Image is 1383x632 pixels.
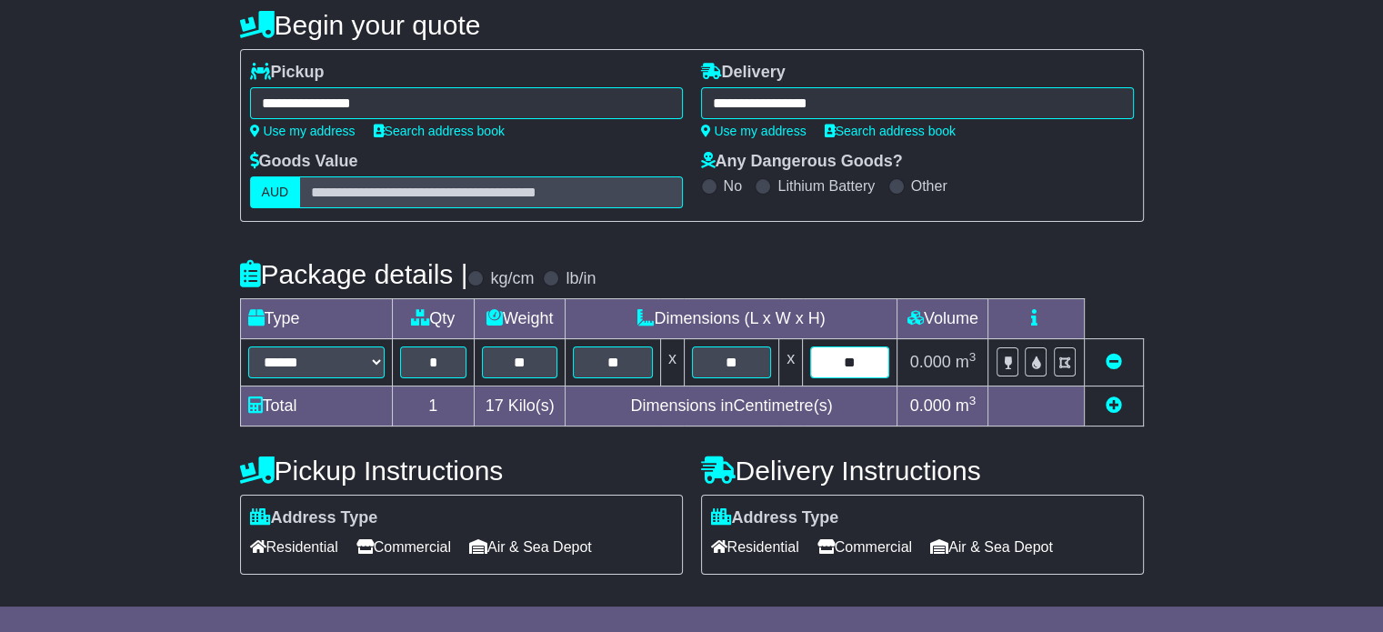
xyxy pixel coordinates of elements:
[250,533,338,561] span: Residential
[392,299,474,339] td: Qty
[711,508,839,528] label: Address Type
[969,350,977,364] sup: 3
[250,63,325,83] label: Pickup
[1106,396,1122,415] a: Add new item
[250,508,378,528] label: Address Type
[250,152,358,172] label: Goods Value
[566,269,596,289] label: lb/in
[660,339,684,386] td: x
[374,124,505,138] a: Search address book
[956,396,977,415] span: m
[701,152,903,172] label: Any Dangerous Goods?
[701,63,786,83] label: Delivery
[910,396,951,415] span: 0.000
[930,533,1053,561] span: Air & Sea Depot
[779,339,803,386] td: x
[469,533,592,561] span: Air & Sea Depot
[956,353,977,371] span: m
[490,269,534,289] label: kg/cm
[777,177,875,195] label: Lithium Battery
[1106,353,1122,371] a: Remove this item
[911,177,947,195] label: Other
[910,353,951,371] span: 0.000
[250,124,356,138] a: Use my address
[486,396,504,415] span: 17
[240,10,1144,40] h4: Begin your quote
[724,177,742,195] label: No
[474,299,566,339] td: Weight
[250,176,301,208] label: AUD
[817,533,912,561] span: Commercial
[392,386,474,426] td: 1
[566,299,897,339] td: Dimensions (L x W x H)
[825,124,956,138] a: Search address book
[240,456,683,486] h4: Pickup Instructions
[701,124,807,138] a: Use my address
[897,299,988,339] td: Volume
[240,259,468,289] h4: Package details |
[356,533,451,561] span: Commercial
[969,394,977,407] sup: 3
[240,299,392,339] td: Type
[240,386,392,426] td: Total
[711,533,799,561] span: Residential
[701,456,1144,486] h4: Delivery Instructions
[474,386,566,426] td: Kilo(s)
[566,386,897,426] td: Dimensions in Centimetre(s)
